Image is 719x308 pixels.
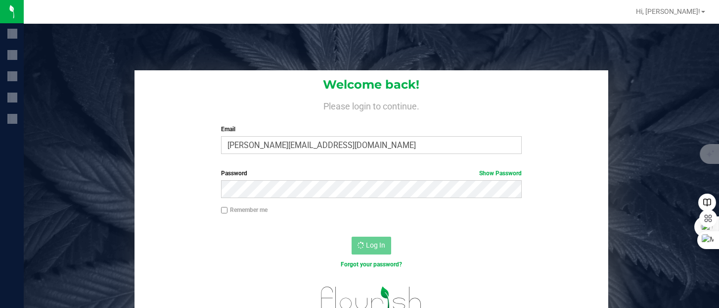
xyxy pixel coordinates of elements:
[366,241,385,249] span: Log In
[352,237,391,255] button: Log In
[341,261,402,268] a: Forgot your password?
[135,78,608,91] h1: Welcome back!
[221,125,522,134] label: Email
[221,170,247,177] span: Password
[135,99,608,111] h4: Please login to continue.
[221,205,268,214] label: Remember me
[479,170,522,177] a: Show Password
[636,7,700,15] span: Hi, [PERSON_NAME]!
[221,207,228,214] input: Remember me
